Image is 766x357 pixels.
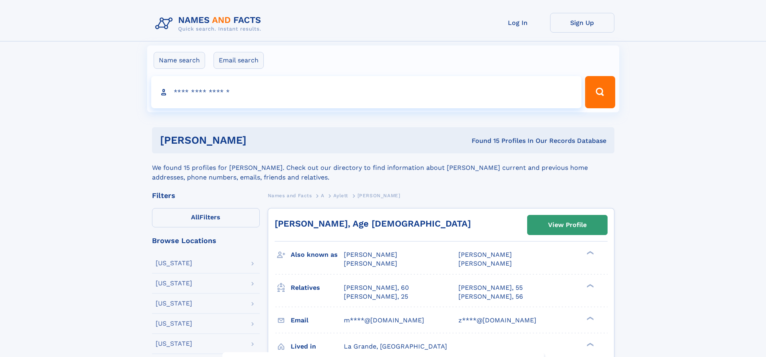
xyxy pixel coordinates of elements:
[458,283,523,292] a: [PERSON_NAME], 55
[357,193,400,198] span: [PERSON_NAME]
[321,190,324,200] a: A
[291,281,344,295] h3: Relatives
[156,280,192,287] div: [US_STATE]
[344,251,397,258] span: [PERSON_NAME]
[156,300,192,307] div: [US_STATE]
[156,320,192,327] div: [US_STATE]
[458,251,512,258] span: [PERSON_NAME]
[156,260,192,266] div: [US_STATE]
[152,153,614,182] div: We found 15 profiles for [PERSON_NAME]. Check out our directory to find information about [PERSON...
[585,316,594,321] div: ❯
[152,13,268,35] img: Logo Names and Facts
[291,248,344,262] h3: Also known as
[321,193,324,198] span: A
[486,13,550,33] a: Log In
[585,76,615,108] button: Search Button
[191,213,199,221] span: All
[344,292,408,301] a: [PERSON_NAME], 25
[458,260,512,267] span: [PERSON_NAME]
[291,340,344,353] h3: Lived in
[344,283,409,292] a: [PERSON_NAME], 60
[550,13,614,33] a: Sign Up
[275,219,471,229] a: [PERSON_NAME], Age [DEMOGRAPHIC_DATA]
[333,190,348,200] a: Aylett
[268,190,312,200] a: Names and Facts
[585,342,594,347] div: ❯
[156,340,192,347] div: [US_STATE]
[291,314,344,327] h3: Email
[344,343,447,350] span: La Grande, [GEOGRAPHIC_DATA]
[333,193,348,198] span: Aylett
[152,237,260,244] div: Browse Locations
[585,250,594,256] div: ❯
[359,136,606,145] div: Found 15 Profiles In Our Records Database
[160,135,359,145] h1: [PERSON_NAME]
[154,52,205,69] label: Name search
[528,215,607,235] a: View Profile
[548,216,587,234] div: View Profile
[585,283,594,288] div: ❯
[344,260,397,267] span: [PERSON_NAME]
[152,208,260,227] label: Filters
[151,76,582,108] input: search input
[152,192,260,199] div: Filters
[214,52,264,69] label: Email search
[458,292,523,301] a: [PERSON_NAME], 56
